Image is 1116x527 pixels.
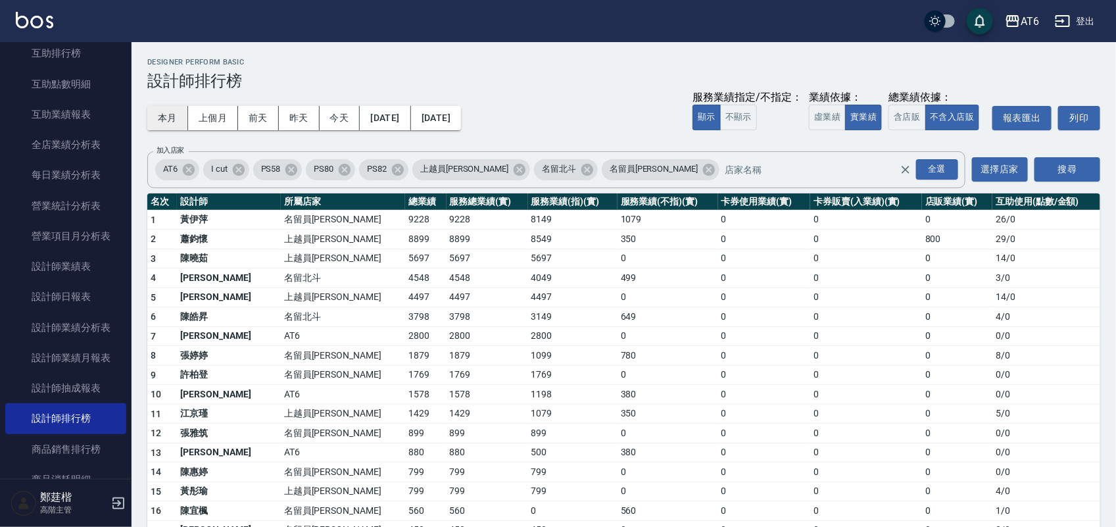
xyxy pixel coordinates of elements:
[281,230,406,249] td: 上越員[PERSON_NAME]
[177,463,280,482] td: 陳惠婷
[992,106,1052,130] a: 報表匯出
[992,424,1100,443] td: 0 / 0
[405,443,446,463] td: 880
[447,346,528,366] td: 1879
[618,288,718,307] td: 0
[528,404,618,424] td: 1079
[922,443,992,463] td: 0
[1058,106,1100,130] button: 列印
[528,249,618,268] td: 5697
[411,106,461,130] button: [DATE]
[306,163,341,176] span: PS80
[810,365,921,385] td: 0
[922,210,992,230] td: 0
[992,210,1100,230] td: 26 / 0
[992,249,1100,268] td: 14 / 0
[810,346,921,366] td: 0
[151,447,162,458] span: 13
[405,326,446,346] td: 2800
[922,249,992,268] td: 0
[155,163,185,176] span: AT6
[281,193,406,211] th: 所屬店家
[405,482,446,501] td: 799
[718,268,811,288] td: 0
[718,424,811,443] td: 0
[718,443,811,463] td: 0
[447,193,528,211] th: 服務總業績(實)
[177,385,280,405] td: [PERSON_NAME]
[888,91,986,105] div: 總業績依據：
[810,307,921,327] td: 0
[618,482,718,501] td: 0
[5,221,126,251] a: 營業項目月分析表
[528,230,618,249] td: 8549
[405,501,446,521] td: 560
[718,249,811,268] td: 0
[405,404,446,424] td: 1429
[810,230,921,249] td: 0
[151,350,156,361] span: 8
[810,463,921,482] td: 0
[602,159,719,180] div: 名留員[PERSON_NAME]
[618,210,718,230] td: 1079
[177,230,280,249] td: 蕭鈞懷
[602,163,706,176] span: 名留員[PERSON_NAME]
[922,288,992,307] td: 0
[281,346,406,366] td: 名留員[PERSON_NAME]
[922,230,992,249] td: 800
[618,230,718,249] td: 350
[177,346,280,366] td: 張婷婷
[281,404,406,424] td: 上越員[PERSON_NAME]
[177,249,280,268] td: 陳曉茹
[618,385,718,405] td: 380
[177,424,280,443] td: 張雅筑
[720,105,757,130] button: 不顯示
[618,463,718,482] td: 0
[810,210,921,230] td: 0
[177,501,280,521] td: 陳宜楓
[447,210,528,230] td: 9228
[447,463,528,482] td: 799
[967,8,993,34] button: save
[11,490,37,516] img: Person
[281,210,406,230] td: 名留員[PERSON_NAME]
[528,193,618,211] th: 服務業績(指)(實)
[5,282,126,312] a: 設計師日報表
[992,385,1100,405] td: 0 / 0
[405,463,446,482] td: 799
[5,160,126,190] a: 每日業績分析表
[718,193,811,211] th: 卡券使用業績(實)
[992,326,1100,346] td: 0 / 0
[922,193,992,211] th: 店販業績(實)
[916,159,958,180] div: 全選
[177,443,280,463] td: [PERSON_NAME]
[177,288,280,307] td: [PERSON_NAME]
[721,158,922,181] input: 店家名稱
[151,292,156,303] span: 5
[718,346,811,366] td: 0
[618,307,718,327] td: 649
[528,326,618,346] td: 2800
[281,365,406,385] td: 名留員[PERSON_NAME]
[1000,8,1044,35] button: AT6
[925,105,980,130] button: 不含入店販
[810,193,921,211] th: 卡券販賣(入業績)(實)
[447,365,528,385] td: 1769
[359,163,395,176] span: PS82
[177,210,280,230] td: 黃伊萍
[40,504,107,516] p: 高階主管
[618,443,718,463] td: 380
[360,106,410,130] button: [DATE]
[359,159,408,180] div: PS82
[810,385,921,405] td: 0
[447,424,528,443] td: 899
[528,424,618,443] td: 899
[922,385,992,405] td: 0
[412,159,530,180] div: 上越員[PERSON_NAME]
[5,464,126,495] a: 商品消耗明細
[177,193,280,211] th: 設計師
[405,346,446,366] td: 1879
[5,403,126,434] a: 設計師排行榜
[992,482,1100,501] td: 4 / 0
[151,331,156,341] span: 7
